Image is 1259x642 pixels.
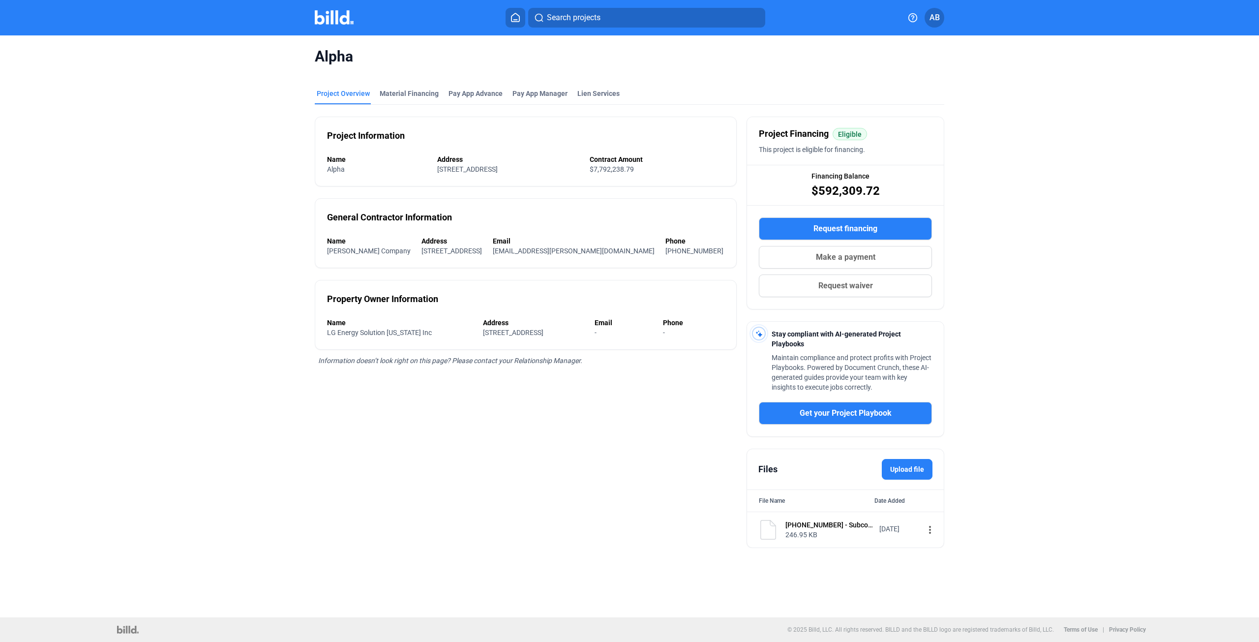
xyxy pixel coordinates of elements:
div: Name [327,236,412,246]
span: [STREET_ADDRESS] [421,247,482,255]
button: Request waiver [759,275,932,297]
img: Billd Company Logo [315,10,354,25]
span: [STREET_ADDRESS] [437,165,498,173]
div: Name [327,154,427,164]
div: Phone [665,236,724,246]
div: Lien Services [577,89,620,98]
span: Financing Balance [811,171,869,181]
div: 246.95 KB [785,530,873,540]
div: Project Information [327,129,405,143]
img: logo [117,626,138,634]
div: Files [758,462,778,476]
div: [PHONE_NUMBER] - Subcontract - Barin Group [785,520,873,530]
div: File Name [759,496,785,506]
div: Address [421,236,483,246]
p: © 2025 Billd, LLC. All rights reserved. BILLD and the BILLD logo are registered trademarks of Bil... [787,626,1054,633]
button: AB [925,8,944,28]
button: Get your Project Playbook [759,402,932,425]
mat-chip: Eligible [833,128,867,140]
div: Name [327,318,473,328]
b: Terms of Use [1064,626,1098,633]
span: Information doesn’t look right on this page? Please contact your Relationship Manager. [318,357,582,365]
span: $592,309.72 [811,183,880,199]
span: Stay compliant with AI-generated Project Playbooks [772,330,901,348]
span: [STREET_ADDRESS] [483,329,543,336]
span: Alpha [315,47,944,66]
span: - [663,329,665,336]
div: Email [595,318,654,328]
span: Alpha [327,165,345,173]
img: document [758,520,778,540]
div: Address [483,318,585,328]
p: | [1103,626,1104,633]
span: Get your Project Playbook [800,407,892,419]
mat-icon: more_vert [924,524,936,536]
div: [DATE] [879,524,919,534]
b: Privacy Policy [1109,626,1146,633]
span: Maintain compliance and protect profits with Project Playbooks. Powered by Document Crunch, these... [772,354,931,391]
div: Date Added [874,496,932,506]
div: Pay App Advance [449,89,503,98]
span: $7,792,238.79 [590,165,634,173]
span: AB [929,12,940,24]
span: [PERSON_NAME] Company [327,247,411,255]
div: Phone [663,318,724,328]
div: Project Overview [317,89,370,98]
span: [PHONE_NUMBER] [665,247,723,255]
span: Project Financing [759,127,829,141]
span: Pay App Manager [512,89,568,98]
div: Material Financing [380,89,439,98]
button: Search projects [528,8,765,28]
button: Make a payment [759,246,932,269]
div: Address [437,154,579,164]
div: General Contractor Information [327,211,452,224]
span: [EMAIL_ADDRESS][PERSON_NAME][DOMAIN_NAME] [493,247,655,255]
div: Property Owner Information [327,292,438,306]
span: LG Energy Solution [US_STATE] Inc [327,329,432,336]
span: - [595,329,597,336]
span: Request financing [813,223,877,235]
button: Request financing [759,217,932,240]
span: This project is eligible for financing. [759,146,865,153]
label: Upload file [882,459,932,480]
span: Make a payment [816,251,875,263]
span: Search projects [547,12,600,24]
span: Request waiver [818,280,873,292]
div: Email [493,236,656,246]
div: Contract Amount [590,154,724,164]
